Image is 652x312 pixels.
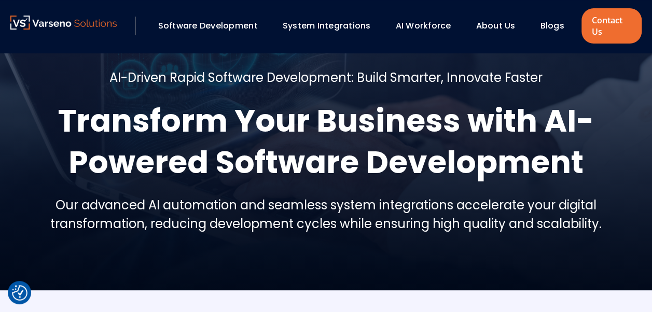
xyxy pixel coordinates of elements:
[153,17,272,35] div: Software Development
[158,20,258,32] a: Software Development
[12,285,27,301] img: Revisit consent button
[476,20,515,32] a: About Us
[395,20,451,32] a: AI Workforce
[109,68,543,87] h5: AI-Driven Rapid Software Development: Build Smarter, Innovate Faster
[10,16,117,30] img: Varseno Solutions – Product Engineering & IT Services
[283,20,371,32] a: System Integrations
[10,196,642,233] h5: Our advanced AI automation and seamless system integrations accelerate your digital transformatio...
[470,17,530,35] div: About Us
[278,17,385,35] div: System Integrations
[540,20,564,32] a: Blogs
[10,16,117,36] a: Varseno Solutions – Product Engineering & IT Services
[10,100,642,183] h1: Transform Your Business with AI-Powered Software Development
[12,285,27,301] button: Cookie Settings
[390,17,465,35] div: AI Workforce
[535,17,578,35] div: Blogs
[581,8,642,44] a: Contact Us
